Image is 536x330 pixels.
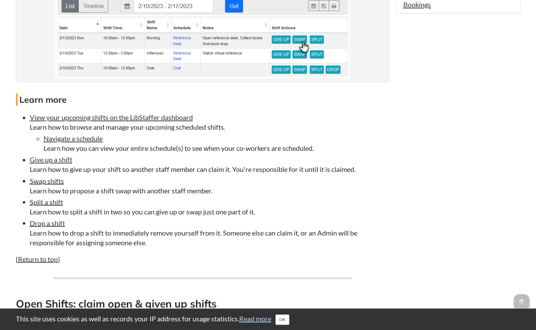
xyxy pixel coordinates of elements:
a: Split a shift [30,198,63,206]
li: Learn how to drop a shift to immediately remove yourself from it. Someone else can claim it, or a... [30,218,389,247]
h4: Learn more [16,93,389,106]
span: arrow_upward [514,294,529,309]
li: Learn how you can view your entire schedule(s) to see when your co-workers are scheduled. [44,134,389,153]
li: Learn how to browse and manage your upcoming scheduled shifts. [30,112,389,153]
a: View your upcoming shifts on the LibStaffer dashboard [30,113,193,121]
a: arrow_upward [514,295,529,303]
a: Read more [239,314,271,323]
a: Give up a shift [30,155,72,164]
li: Learn how to propose a shift swap with another staff member. [30,176,389,195]
a: Drop a shift [30,219,65,227]
p: [ ] [16,254,389,264]
a: Swap shifts [30,176,64,185]
a: Navigate a schedule [44,134,103,143]
div: This site uses cookies as well as records your IP address for usage statistics. [9,314,527,325]
li: Learn how to give up your shift so another staff member can claim it. You're responsible for it u... [30,155,389,174]
a: Return to top [18,255,58,263]
li: Learn how to split a shift in two so you can give up or swap just one part of it. [30,197,389,216]
h3: Open Shifts: claim open & given up shifts [16,296,389,312]
button: Close [275,314,289,325]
